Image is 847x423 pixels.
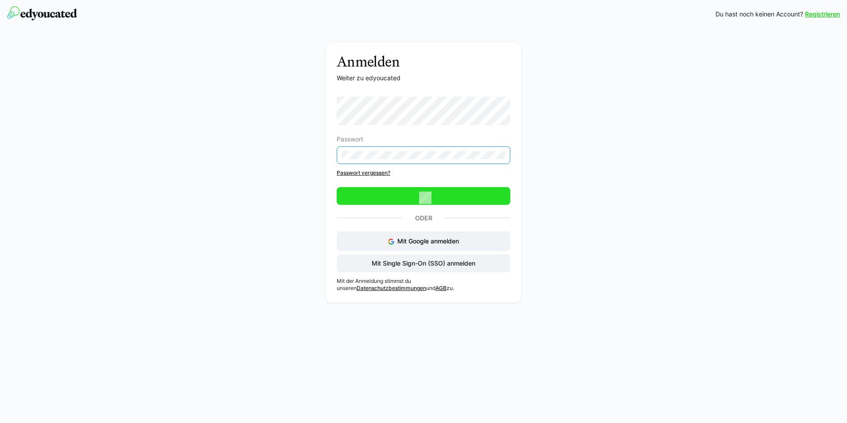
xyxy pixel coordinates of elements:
[715,10,803,19] span: Du hast noch keinen Account?
[435,285,447,291] a: AGB
[337,278,510,292] p: Mit der Anmeldung stimmst du unseren und zu.
[805,10,840,19] a: Registrieren
[337,53,510,70] h3: Anmelden
[370,259,477,268] span: Mit Single Sign-On (SSO) anmelden
[337,169,510,176] a: Passwort vergessen?
[337,231,510,251] button: Mit Google anmelden
[7,6,77,20] img: edyoucated
[402,212,445,224] p: Oder
[337,136,363,143] span: Passwort
[357,285,426,291] a: Datenschutzbestimmungen
[337,74,510,82] p: Weiter zu edyoucated
[337,255,510,272] button: Mit Single Sign-On (SSO) anmelden
[397,237,459,245] span: Mit Google anmelden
